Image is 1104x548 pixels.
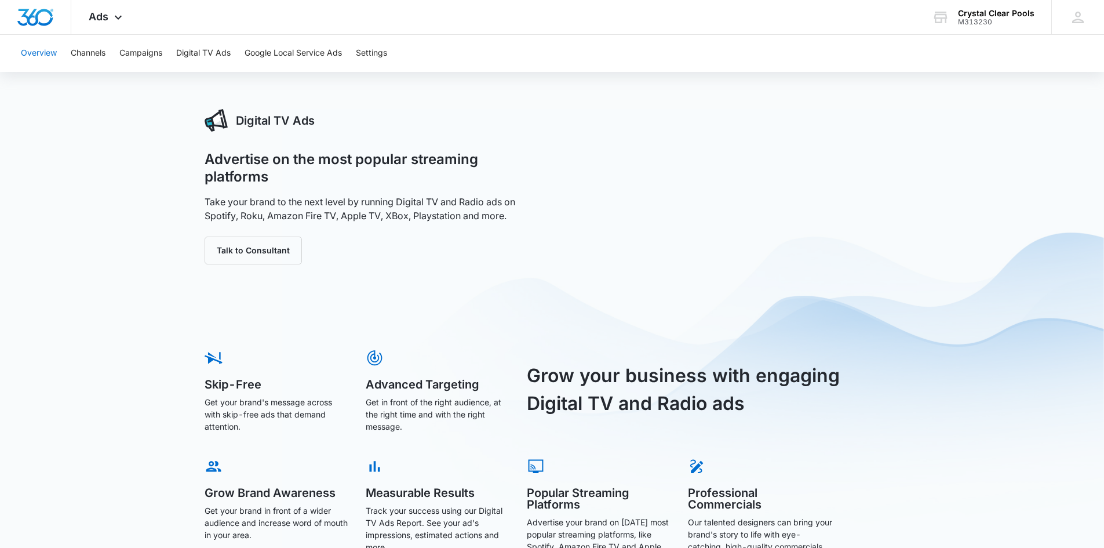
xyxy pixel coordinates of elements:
h5: Skip-Free [205,379,349,390]
div: account id [958,18,1034,26]
div: account name [958,9,1034,18]
h5: Advanced Targeting [366,379,511,390]
button: Talk to Consultant [205,237,302,264]
h5: Professional Commercials [688,487,833,510]
span: Ads [89,10,108,23]
button: Overview [21,35,57,72]
h5: Grow Brand Awareness [205,487,349,499]
button: Google Local Service Ads [245,35,342,72]
h5: Popular Streaming Platforms [527,487,672,510]
button: Settings [356,35,387,72]
p: Take your brand to the next level by running Digital TV and Radio ads on Spotify, Roku, Amazon Fi... [205,195,540,223]
p: Get your brand in front of a wider audience and increase word of mouth in your area. [205,505,349,541]
h3: Grow your business with engaging Digital TV and Radio ads [527,362,852,418]
button: Digital TV Ads [176,35,231,72]
iframe: 5 Reasons Why Digital TV Works So Well [565,109,900,297]
p: Get in front of the right audience, at the right time and with the right message. [366,396,511,433]
h5: Measurable Results [366,487,511,499]
h3: Digital TV Ads [236,112,315,129]
p: Get your brand's message across with skip-free ads that demand attention. [205,396,349,433]
h1: Advertise on the most popular streaming platforms [205,151,540,186]
button: Channels [71,35,105,72]
button: Campaigns [119,35,162,72]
